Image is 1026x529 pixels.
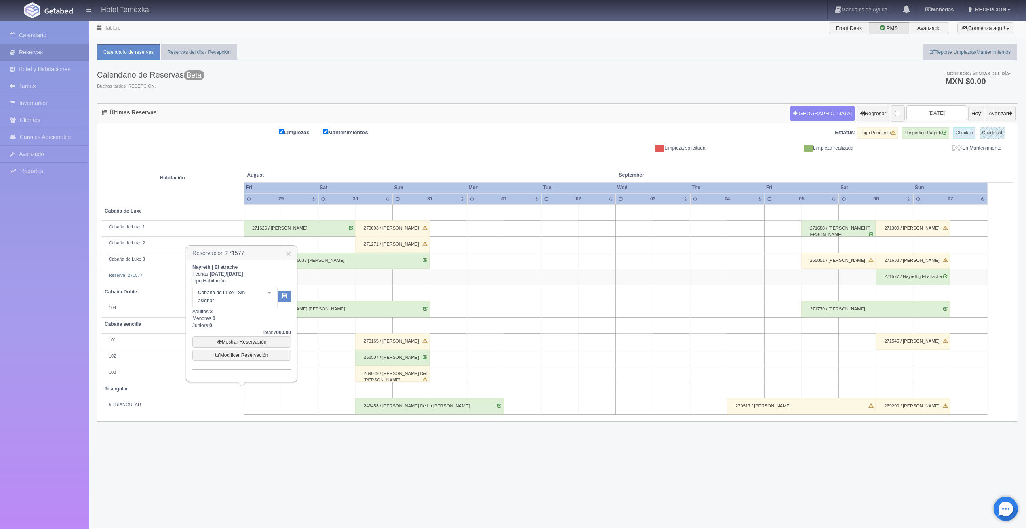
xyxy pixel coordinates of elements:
b: Cabaña sencilla [105,321,141,327]
div: 103 [105,369,240,376]
a: Tablero [105,25,120,31]
b: 0 [213,316,215,321]
div: 5 TRIANGULAR [105,402,240,408]
b: Nayreth j El atrache [192,264,238,270]
div: En Mantenimiento [860,145,1007,152]
div: 07 [939,196,962,202]
div: 271688 / [PERSON_NAME] [PERSON_NAME] [801,220,876,236]
b: 0 [209,322,212,328]
b: Monedas [925,6,954,13]
div: 271271 / [PERSON_NAME] [355,236,430,253]
div: 269007 / [PERSON_NAME] [PERSON_NAME] [244,301,430,317]
div: 243453 / [PERSON_NAME] De La [PERSON_NAME] [355,398,504,414]
div: 269049 / [PERSON_NAME] Del [PERSON_NAME] [355,366,430,382]
strong: Habitación [160,175,185,181]
input: Mantenimientos [323,129,328,134]
label: Mantenimientos [323,127,380,137]
span: [DATE] [227,271,243,277]
th: Sat [839,182,913,193]
div: 265851 / [PERSON_NAME] [801,253,876,269]
div: Limpieza realizada [712,145,860,152]
th: Sun [913,182,988,193]
div: 270517 / [PERSON_NAME] [727,398,876,414]
div: 271633 / [PERSON_NAME] [876,253,950,269]
b: Triangular [105,386,128,392]
label: Check-in [953,127,975,139]
h4: Hotel Temexkal [101,4,151,14]
div: 271663 / [PERSON_NAME] [281,253,430,269]
b: 2 [210,309,213,314]
img: Getabed [24,2,40,18]
button: [GEOGRAPHIC_DATA] [790,106,855,121]
a: Reporte Limpiezas/Mantenimientos [923,44,1017,60]
b: / [210,271,243,277]
div: 270165 / [PERSON_NAME] [355,333,430,350]
div: 05 [790,196,813,202]
div: 271545 / [PERSON_NAME] [876,333,950,350]
th: Fri [244,182,318,193]
div: 31 [418,196,442,202]
span: Beta [184,70,204,80]
div: 271779 / [PERSON_NAME] [801,301,950,317]
input: Limpiezas [279,129,284,134]
div: 101 [105,337,240,344]
label: Pago Pendiente [857,127,898,139]
span: Ingresos / Ventas del día [945,71,1011,76]
div: 271626 / [PERSON_NAME] [244,220,356,236]
th: Wed [616,182,690,193]
div: 06 [864,196,888,202]
label: Estatus: [835,129,855,137]
button: Hoy [968,106,984,121]
label: Avanzado [909,22,949,34]
div: 02 [567,196,590,202]
h3: Reservación 271577 [187,246,297,260]
div: 270093 / [PERSON_NAME] [355,220,430,236]
h3: Calendario de Reservas [97,70,204,79]
button: ¡Comienza aquí! [957,22,1013,34]
div: 102 [105,353,240,360]
a: Calendario de reservas [97,44,160,60]
h3: MXN $0.00 [945,77,1011,85]
div: Cabaña de Luxe 3 [105,256,240,263]
div: 271577 / Nayreth j El atrache [876,269,950,285]
div: 269290 / [PERSON_NAME] [876,398,950,414]
div: 104 [105,305,240,311]
div: 04 [716,196,739,202]
label: PMS [869,22,909,34]
b: Cabaña de Luxe [105,208,142,214]
a: Reservas del día / Recepción [161,44,237,60]
div: Cabaña de Luxe 1 [105,224,240,230]
div: Fechas: Tipo Habitación: Adultos: Menores: Juniors: [192,264,291,370]
th: Sat [318,182,393,193]
label: Front Desk [829,22,869,34]
button: Regresar [857,106,889,121]
img: Getabed [44,8,73,14]
th: Tue [541,182,616,193]
div: Cabaña de Luxe 2 [105,240,240,247]
th: Thu [690,182,765,193]
div: 30 [344,196,367,202]
div: 29 [270,196,293,202]
span: Cabaña de Luxe - Sin asignar [196,289,261,305]
label: Hospedaje Pagado [902,127,949,139]
th: Mon [467,182,541,193]
button: Avanzar [986,106,1016,121]
div: 03 [641,196,665,202]
div: 01 [493,196,516,202]
h4: Últimas Reservas [102,110,157,116]
div: Total: [192,329,291,336]
span: August [247,172,390,179]
div: Limpieza solicitada [564,145,712,152]
label: Check-out [980,127,1005,139]
th: Sun [393,182,467,193]
span: Buenas tardes, RECEPCION. [97,83,204,90]
span: September [619,172,761,179]
a: Mostrar Reservación [192,336,291,348]
div: 268507 / [PERSON_NAME] [355,350,430,366]
a: Modificar Reservación [192,350,291,361]
b: Cabaña Doble [105,289,137,295]
span: RECEPCION [973,6,1006,13]
div: 271309 / [PERSON_NAME] [876,220,950,236]
a: Reserva: 271577 [109,273,143,278]
label: Limpiezas [279,127,322,137]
